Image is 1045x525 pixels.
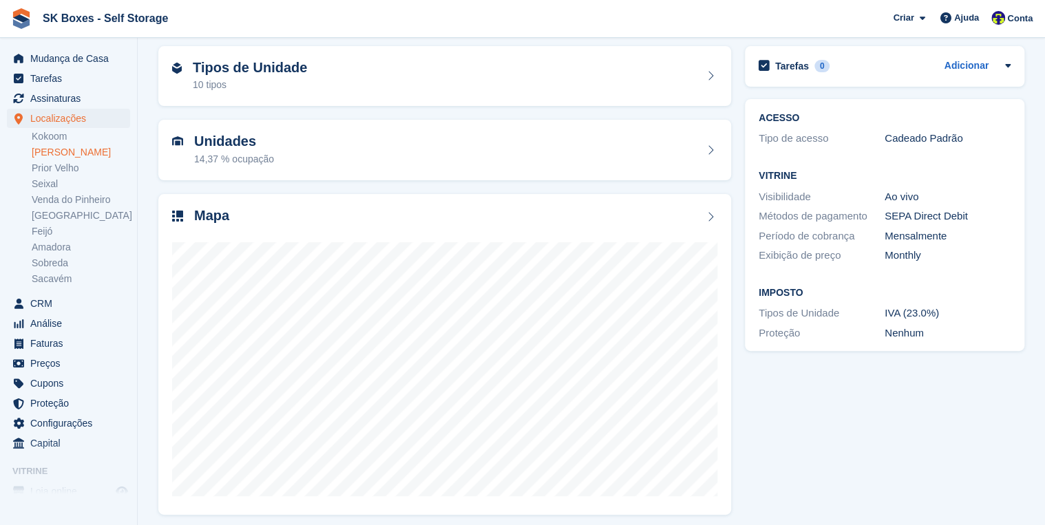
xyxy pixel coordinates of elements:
[885,325,1011,341] div: Nenhum
[32,241,130,254] a: Amadora
[30,482,113,501] span: Loja online
[30,354,113,373] span: Preços
[32,146,130,159] a: [PERSON_NAME]
[885,228,1011,244] div: Mensalmente
[7,109,130,128] a: menu
[30,294,113,313] span: CRM
[30,374,113,393] span: Cupons
[32,193,130,206] a: Venda do Pinheiro
[12,464,137,478] span: Vitrine
[172,211,183,222] img: map-icn-33ee37083ee616e46c38cad1a60f524a97daa1e2b2c8c0bc3eb3415660979fc1.svg
[194,208,229,224] h2: Mapa
[30,314,113,333] span: Análise
[7,294,130,313] a: menu
[32,130,130,143] a: Kokoom
[32,272,130,286] a: Sacavém
[759,228,885,244] div: Período de cobrança
[7,314,130,333] a: menu
[954,11,979,25] span: Ajuda
[775,60,809,72] h2: Tarefas
[759,131,885,147] div: Tipo de acesso
[991,11,1005,25] img: Rita Ferreira
[30,394,113,413] span: Proteção
[32,209,130,222] a: [GEOGRAPHIC_DATA]
[885,248,1011,264] div: Monthly
[759,248,885,264] div: Exibição de preço
[7,334,130,353] a: menu
[759,189,885,205] div: Visibilidade
[193,78,307,92] div: 10 tipos
[759,208,885,224] div: Métodos de pagamento
[194,152,274,167] div: 14,37 % ocupação
[7,433,130,453] a: menu
[30,69,113,88] span: Tarefas
[885,189,1011,205] div: Ao vivo
[893,11,914,25] span: Criar
[759,288,1011,299] h2: Imposto
[7,354,130,373] a: menu
[172,136,183,146] img: unit-icn-7be61d7bf1b0ce9d3e12c5938cc71ed9869f7b940bace4675aadf7bd6d80202e.svg
[30,433,113,453] span: Capital
[32,225,130,238] a: Feijó
[7,394,130,413] a: menu
[37,7,173,30] a: SK Boxes - Self Storage
[759,171,1011,182] h2: Vitrine
[30,109,113,128] span: Localizações
[172,63,182,74] img: unit-type-icn-2b2737a686de81e16bb02015468b77c625bbabd49415b5ef34ead5e3b44a266d.svg
[11,8,32,29] img: stora-icon-8386f47178a22dfd0bd8f6a31ec36ba5ce8667c1dd55bd0f319d3a0aa187defe.svg
[158,46,731,107] a: Tipos de Unidade 10 tipos
[759,306,885,321] div: Tipos de Unidade
[944,58,989,74] a: Adicionar
[7,482,130,501] a: menu
[30,334,113,353] span: Faturas
[814,60,830,72] div: 0
[7,374,130,393] a: menu
[194,133,274,149] h2: Unidades
[7,89,130,108] a: menu
[885,131,1011,147] div: Cadeado Padrão
[114,483,130,500] a: Loja de pré-visualização
[32,257,130,270] a: Sobreda
[193,60,307,76] h2: Tipos de Unidade
[30,49,113,68] span: Mudança de Casa
[885,306,1011,321] div: IVA (23.0%)
[759,325,885,341] div: Proteção
[158,194,731,515] a: Mapa
[7,414,130,433] a: menu
[30,414,113,433] span: Configurações
[32,162,130,175] a: Prior Velho
[158,120,731,180] a: Unidades 14,37 % ocupação
[7,69,130,88] a: menu
[32,178,130,191] a: Seixal
[7,49,130,68] a: menu
[1007,12,1033,25] span: Conta
[885,208,1011,224] div: SEPA Direct Debit
[759,113,1011,124] h2: ACESSO
[30,89,113,108] span: Assinaturas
